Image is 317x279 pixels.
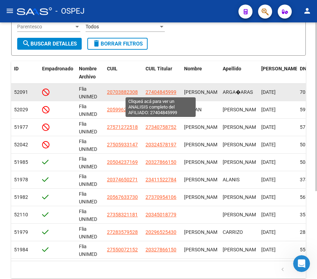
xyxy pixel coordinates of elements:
[261,212,276,217] span: [DATE]
[261,247,276,252] span: [DATE]
[261,89,276,95] span: [DATE]
[146,212,176,217] span: 20345018779
[120,223,131,234] button: Enviar un mensaje…
[146,66,172,71] span: CUIL Titular
[22,39,31,48] mat-icon: search
[22,41,77,47] span: Buscar Detalles
[79,139,97,160] span: Flia UNIMED Sept
[107,247,138,252] span: 27550072152
[223,177,240,182] span: ALANIS
[146,142,176,147] span: 20324578197
[110,4,123,18] button: Inicio
[146,229,176,235] span: 20296525430
[261,229,276,235] span: [DATE]
[143,61,181,84] datatable-header-cell: CUIL Titular
[6,174,115,196] div: Cualquier duda, quedamos a disposición.Add reaction
[14,229,28,235] span: 51979
[14,124,28,130] span: 51977
[184,124,222,130] span: AHIKA AHILER
[184,247,222,252] span: TIZIANA AILIN
[14,89,28,95] span: 52091
[184,194,222,200] span: TIZIANO
[107,89,138,95] span: 20703882308
[107,212,138,217] span: 27358321181
[146,89,176,95] span: 27404845999
[107,194,138,200] span: 20567633730
[92,41,143,47] span: Borrar Filtros
[107,124,138,130] span: 27571272518
[223,229,243,235] span: CARRIZO
[79,226,97,248] span: Flia UNIMED Sept
[6,7,14,15] mat-icon: menu
[14,212,28,217] span: 52110
[22,225,28,231] button: Selector de emoji
[258,61,297,84] datatable-header-cell: Fecha Nac.
[107,177,138,182] span: 20374650271
[11,98,109,132] div: Para utilizarlo, tenés que ir [PERSON_NAME] - afiliados empadronados y dentro de filtros del afil...
[14,142,28,147] span: 52042
[261,124,276,130] span: [DATE]
[11,178,109,191] div: Cualquier duda, quedamos a disposición.
[6,23,135,94] div: Ludmila dice…
[6,211,134,223] textarea: Escribe un mensaje...
[6,174,135,201] div: Ludmila dice…
[261,107,276,112] span: [DATE]
[79,191,97,213] span: Flia UNIMED Sept
[184,142,222,147] span: MORENA AGOSTINA
[107,229,138,235] span: 27283579528
[14,177,28,182] span: 51978
[107,107,138,112] span: 20599622617
[146,159,176,165] span: 20327866150
[17,38,82,50] button: Buscar Detalles
[17,24,74,30] span: Parentesco
[184,107,202,112] span: ROMAN
[33,225,39,231] button: Selector de gif
[6,201,135,211] div: [DATE]
[5,4,18,18] button: go back
[146,107,176,112] span: 20410343917
[184,229,222,235] span: CLAUDIA DEL VALLE
[6,137,115,173] div: entonces ahí vas a podes usarlo para localizar los DNI que tengas repetidos y puedan modificar la...
[6,137,135,174] div: Ludmila dice…
[223,107,260,112] span: GOMEZ
[11,141,109,169] div: entonces ahí vas a podes usarlo para localizar los DNI que tengas repetidos y puedan modificar la...
[107,66,117,71] span: CUIL
[79,86,97,108] span: Flia UNIMED Sept
[303,7,311,15] mat-icon: person
[146,177,176,182] span: 23411522784
[14,66,19,71] span: ID
[261,66,301,71] span: [PERSON_NAME].
[11,27,109,48] div: [PERSON_NAME], buenas tardes. Ya está disponible el filtro de DNI. ​
[20,5,31,16] img: Profile image for Fin
[86,24,99,29] span: Todos
[220,61,258,84] datatable-header-cell: Apellido
[55,4,85,19] span: - OSPEJ
[184,66,202,71] span: Nombre
[14,107,28,112] span: 52029
[223,142,260,147] span: LOZA GALINDEZ
[223,194,260,200] span: LOPEZ
[79,209,97,230] span: Flia UNIMED Sept
[39,61,76,84] datatable-header-cell: Empadronado
[261,159,276,165] span: [DATE]
[261,177,276,182] span: [DATE]
[6,23,115,93] div: [PERSON_NAME], buenas tardes. Ya está disponible el filtro de DNI.​Add reaction
[146,247,176,252] span: 20327866150
[261,142,276,147] span: [DATE]
[76,61,104,84] datatable-header-cell: Nombre Archivo
[223,212,260,217] span: MONTANARO MARTINA
[276,266,289,274] a: go to previous page
[261,194,276,200] span: [DATE]
[11,225,16,231] button: Adjuntar un archivo
[6,94,135,137] div: Ludmila dice…
[223,66,241,71] span: Apellido
[34,8,108,19] p: El equipo también puede ayudar
[223,159,260,165] span: ALMADA
[184,177,222,182] span: JOSE DANIEL
[45,225,50,231] button: Start recording
[14,194,28,200] span: 51982
[181,61,220,84] datatable-header-cell: Nombre
[14,247,28,252] span: 51984
[92,39,101,48] mat-icon: delete
[87,38,148,50] button: Borrar Filtros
